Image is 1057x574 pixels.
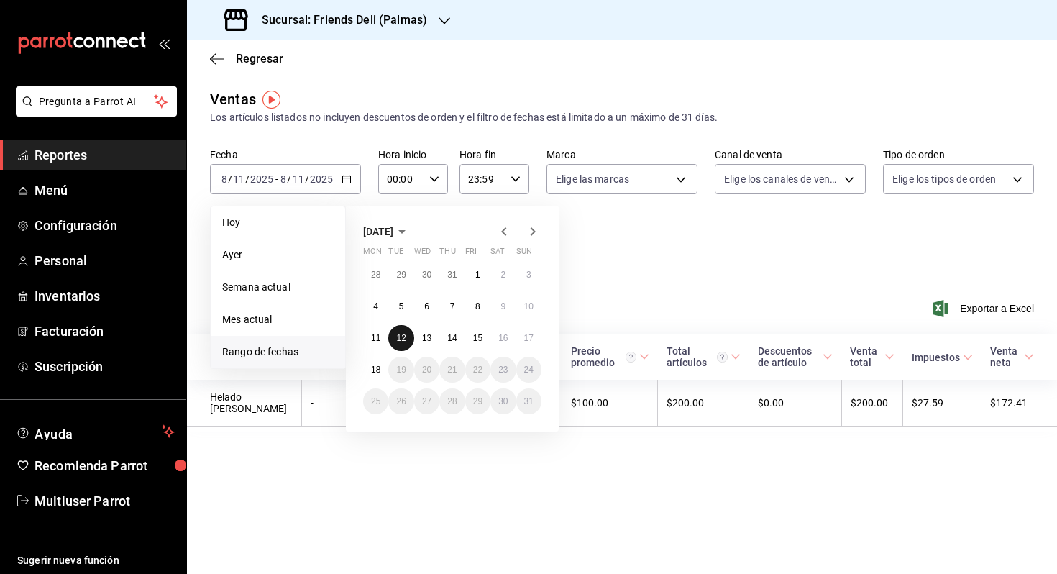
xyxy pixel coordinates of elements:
[396,333,406,343] abbr: August 12, 2025
[465,247,477,262] abbr: Friday
[414,247,431,262] abbr: Wednesday
[892,172,996,186] span: Elige los tipos de orden
[459,150,529,160] label: Hora fin
[715,150,866,160] label: Canal de venta
[439,388,465,414] button: August 28, 2025
[526,270,531,280] abbr: August 3, 2025
[414,357,439,383] button: August 20, 2025
[447,396,457,406] abbr: August 28, 2025
[850,345,894,368] span: Venta total
[232,173,245,185] input: --
[222,312,334,327] span: Mes actual
[473,396,482,406] abbr: August 29, 2025
[301,380,372,427] td: -
[935,300,1034,317] button: Exportar a Excel
[250,173,274,185] input: ----
[388,325,413,351] button: August 12, 2025
[363,325,388,351] button: August 11, 2025
[498,396,508,406] abbr: August 30, 2025
[371,365,380,375] abbr: August 18, 2025
[447,365,457,375] abbr: August 21, 2025
[35,251,175,270] span: Personal
[363,357,388,383] button: August 18, 2025
[667,345,741,368] span: Total artículos
[447,270,457,280] abbr: July 31, 2025
[35,357,175,376] span: Suscripción
[221,173,228,185] input: --
[210,110,1034,125] div: Los artículos listados no incluyen descuentos de orden y el filtro de fechas está limitado a un m...
[388,247,403,262] abbr: Tuesday
[439,262,465,288] button: July 31, 2025
[222,247,334,263] span: Ayer
[305,173,309,185] span: /
[228,173,232,185] span: /
[422,396,431,406] abbr: August 27, 2025
[562,380,658,427] td: $100.00
[516,293,541,319] button: August 10, 2025
[262,91,280,109] img: Tooltip marker
[473,333,482,343] abbr: August 15, 2025
[371,333,380,343] abbr: August 11, 2025
[439,357,465,383] button: August 21, 2025
[450,301,455,311] abbr: August 7, 2025
[363,293,388,319] button: August 4, 2025
[35,145,175,165] span: Reportes
[371,270,380,280] abbr: July 28, 2025
[35,456,175,475] span: Recomienda Parrot
[35,181,175,200] span: Menú
[524,396,534,406] abbr: August 31, 2025
[363,247,382,262] abbr: Monday
[222,345,334,360] span: Rango de fechas
[187,380,301,427] td: Helado [PERSON_NAME]
[490,262,516,288] button: August 2, 2025
[35,491,175,511] span: Multiuser Parrot
[10,104,177,119] a: Pregunta a Parrot AI
[414,325,439,351] button: August 13, 2025
[903,380,981,427] td: $27.59
[717,352,728,363] svg: El total artículos considera cambios de precios en los artículos así como costos adicionales por ...
[850,345,881,368] div: Venta total
[388,357,413,383] button: August 19, 2025
[222,215,334,230] span: Hoy
[500,301,505,311] abbr: August 9, 2025
[465,325,490,351] button: August 15, 2025
[16,86,177,117] button: Pregunta a Parrot AI
[158,37,170,49] button: open_drawer_menu
[724,172,839,186] span: Elige los canales de venta
[363,262,388,288] button: July 28, 2025
[490,325,516,351] button: August 16, 2025
[667,345,728,368] div: Total artículos
[912,352,973,363] span: Impuestos
[439,293,465,319] button: August 7, 2025
[363,388,388,414] button: August 25, 2025
[758,345,833,368] span: Descuentos de artículo
[912,352,960,363] div: Impuestos
[35,216,175,235] span: Configuración
[222,280,334,295] span: Semana actual
[396,270,406,280] abbr: July 29, 2025
[883,150,1034,160] label: Tipo de orden
[396,365,406,375] abbr: August 19, 2025
[465,357,490,383] button: August 22, 2025
[424,301,429,311] abbr: August 6, 2025
[439,325,465,351] button: August 14, 2025
[475,270,480,280] abbr: August 1, 2025
[399,301,404,311] abbr: August 5, 2025
[990,345,1034,368] span: Venta neta
[422,365,431,375] abbr: August 20, 2025
[516,247,532,262] abbr: Sunday
[571,345,636,368] div: Precio promedio
[465,262,490,288] button: August 1, 2025
[524,333,534,343] abbr: August 17, 2025
[210,52,283,65] button: Regresar
[373,301,378,311] abbr: August 4, 2025
[475,301,480,311] abbr: August 8, 2025
[414,262,439,288] button: July 30, 2025
[39,94,155,109] span: Pregunta a Parrot AI
[363,223,411,240] button: [DATE]
[516,388,541,414] button: August 31, 2025
[236,52,283,65] span: Regresar
[749,380,842,427] td: $0.00
[309,173,334,185] input: ----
